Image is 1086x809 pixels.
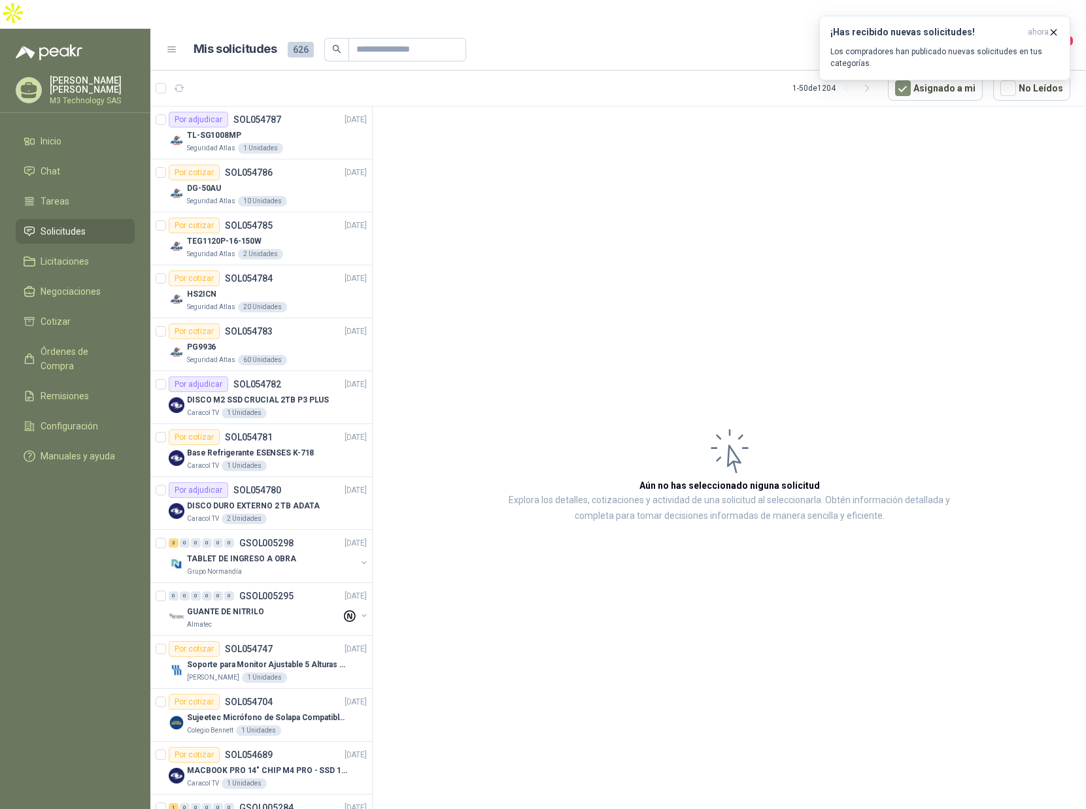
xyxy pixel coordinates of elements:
[41,389,89,403] span: Remisiones
[213,591,223,601] div: 0
[187,619,212,630] p: Almatec
[187,355,235,365] p: Seguridad Atlas
[202,538,212,548] div: 0
[238,196,287,206] div: 10 Unidades
[16,414,135,438] a: Configuración
[187,394,329,406] p: DISCO M2 SSD CRUCIAL 2TB P3 PLUS
[41,419,98,433] span: Configuración
[169,768,184,784] img: Company Logo
[169,715,184,731] img: Company Logo
[16,279,135,304] a: Negociaciones
[169,588,369,630] a: 0 0 0 0 0 0 GSOL005295[DATE] Company LogoGUANTE DE NITRILOAlmatec
[239,591,294,601] p: GSOL005295
[169,291,184,307] img: Company Logo
[169,662,184,678] img: Company Logo
[238,249,283,259] div: 2 Unidades
[345,378,367,391] p: [DATE]
[225,644,273,653] p: SOL054747
[213,538,223,548] div: 0
[345,220,367,232] p: [DATE]
[150,477,372,530] a: Por adjudicarSOL054780[DATE] Company LogoDISCO DURO EXTERNO 2 TB ADATACaracol TV2 Unidades
[41,284,101,299] span: Negociaciones
[1047,38,1070,61] button: 4
[16,129,135,154] a: Inicio
[222,778,267,789] div: 1 Unidades
[224,591,234,601] div: 0
[187,196,235,206] p: Seguridad Atlas
[169,218,220,233] div: Por cotizar
[191,591,201,601] div: 0
[238,302,287,312] div: 20 Unidades
[41,134,61,148] span: Inicio
[16,189,135,214] a: Tareas
[16,159,135,184] a: Chat
[187,659,350,671] p: Soporte para Monitor Ajustable 5 Alturas Mini
[345,114,367,126] p: [DATE]
[180,538,190,548] div: 0
[242,672,287,683] div: 1 Unidades
[187,606,264,618] p: GUANTE DE NITRILO
[180,591,190,601] div: 0
[50,97,135,105] p: M3 Technology SAS
[233,486,281,495] p: SOL054780
[169,323,220,339] div: Por cotizar
[169,694,220,710] div: Por cotizar
[345,696,367,708] p: [DATE]
[239,538,294,548] p: GSOL005298
[187,341,216,354] p: PG9936
[222,514,267,524] div: 2 Unidades
[345,325,367,338] p: [DATE]
[233,380,281,389] p: SOL054782
[332,44,341,54] span: search
[169,429,220,445] div: Por cotizar
[150,636,372,689] a: Por cotizarSOL054747[DATE] Company LogoSoporte para Monitor Ajustable 5 Alturas Mini[PERSON_NAME]...
[639,478,820,493] h3: Aún no has seleccionado niguna solicitud
[222,461,267,471] div: 1 Unidades
[169,535,369,577] a: 3 0 0 0 0 0 GSOL005298[DATE] Company LogoTABLET DE INGRESO A OBRAGrupo Normandía
[288,42,314,58] span: 626
[187,302,235,312] p: Seguridad Atlas
[187,249,235,259] p: Seguridad Atlas
[16,309,135,334] a: Cotizar
[41,254,89,269] span: Licitaciones
[819,16,1070,80] button: ¡Has recibido nuevas solicitudes!ahora Los compradores han publicado nuevas solicitudes en tus ca...
[169,271,220,286] div: Por cotizar
[187,765,350,777] p: MACBOOK PRO 14" CHIP M4 PRO - SSD 1TB RAM 24GB
[194,40,277,59] h1: Mis solicitudes
[150,742,372,795] a: Por cotizarSOL054689[DATE] Company LogoMACBOOK PRO 14" CHIP M4 PRO - SSD 1TB RAM 24GBCaracol TV1 ...
[169,609,184,625] img: Company Logo
[187,235,262,248] p: TEG1120P-16-150W
[830,46,1059,69] p: Los compradores han publicado nuevas solicitudes en tus categorías.
[169,186,184,201] img: Company Logo
[169,376,228,392] div: Por adjudicar
[187,129,241,142] p: TL-SG1008MP
[1028,27,1049,38] span: ahora
[187,461,219,471] p: Caracol TV
[187,143,235,154] p: Seguridad Atlas
[187,514,219,524] p: Caracol TV
[202,591,212,601] div: 0
[150,107,372,159] a: Por adjudicarSOL054787[DATE] Company LogoTL-SG1008MPSeguridad Atlas1 Unidades
[224,538,234,548] div: 0
[169,450,184,466] img: Company Logo
[222,408,267,418] div: 1 Unidades
[41,344,122,373] span: Órdenes de Compra
[187,288,216,301] p: HS2ICN
[191,538,201,548] div: 0
[169,747,220,763] div: Por cotizar
[150,371,372,424] a: Por adjudicarSOL054782[DATE] Company LogoDISCO M2 SSD CRUCIAL 2TB P3 PLUSCaracol TV1 Unidades
[169,538,178,548] div: 3
[236,725,281,736] div: 1 Unidades
[16,444,135,469] a: Manuales y ayuda
[16,339,135,378] a: Órdenes de Compra
[41,314,71,329] span: Cotizar
[169,344,184,360] img: Company Logo
[150,689,372,742] a: Por cotizarSOL054704[DATE] Company LogoSujeetec Micrófono de Solapa Compatible con AKG Sansón Tra...
[150,318,372,371] a: Por cotizarSOL054783[DATE] Company LogoPG9936Seguridad Atlas60 Unidades
[225,168,273,177] p: SOL054786
[187,182,221,195] p: DG-50AU
[187,778,219,789] p: Caracol TV
[238,143,283,154] div: 1 Unidades
[345,749,367,761] p: [DATE]
[169,641,220,657] div: Por cotizar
